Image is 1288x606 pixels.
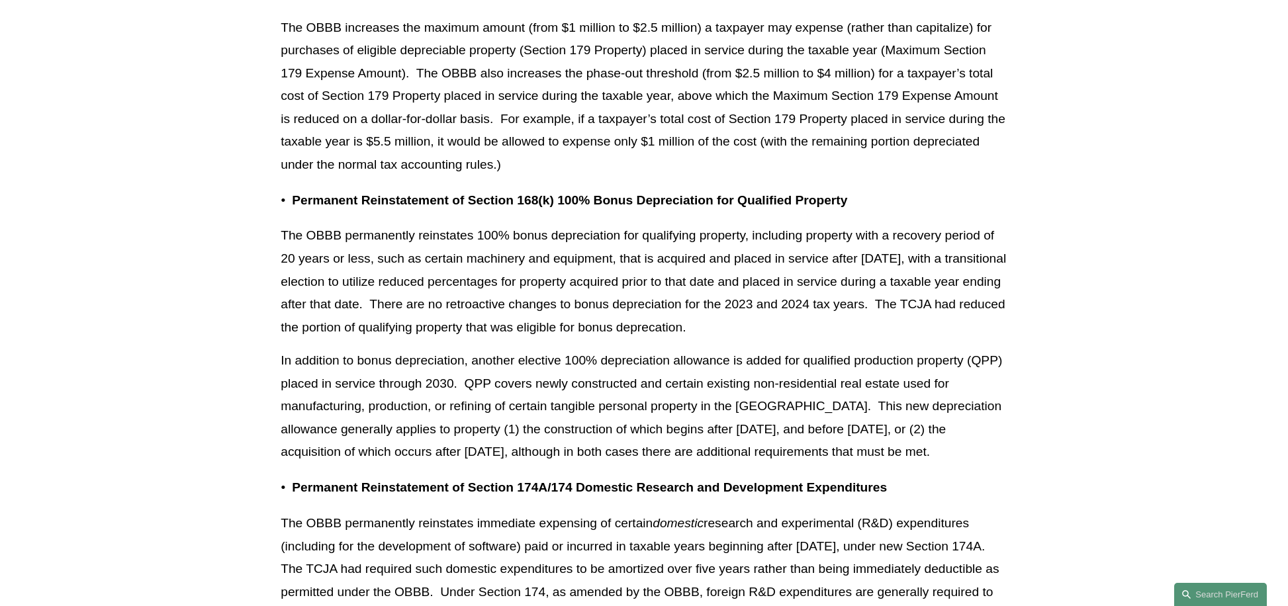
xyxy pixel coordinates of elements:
p: The OBBB permanently reinstates 100% bonus depreciation for qualifying property, including proper... [281,224,1007,339]
a: Search this site [1174,583,1267,606]
p: In addition to bonus depreciation, another elective 100% depreciation allowance is added for qual... [281,349,1007,464]
em: domestic [653,516,704,530]
strong: Permanent Reinstatement of Section 174A/174 Domestic Research and Development Expenditures [292,480,887,494]
p: The OBBB increases the maximum amount (from $1 million to $2.5 million) a taxpayer may expense (r... [281,17,1007,177]
strong: Permanent Reinstatement of Section 168(k) 100% Bonus Depreciation for Qualified Property [292,193,847,207]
